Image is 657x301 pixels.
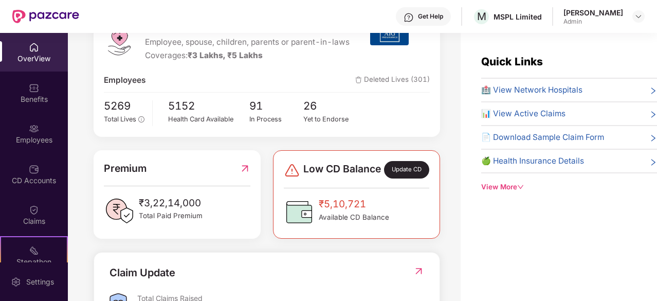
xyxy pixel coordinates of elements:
img: RedirectIcon [413,266,424,276]
span: ₹5,10,721 [319,197,389,212]
div: Stepathon [1,257,67,267]
img: svg+xml;base64,PHN2ZyBpZD0iSGVscC0zMngzMiIgeG1sbnM9Imh0dHA6Ly93d3cudzMub3JnLzIwMDAvc3ZnIiB3aWR0aD... [404,12,414,23]
div: Coverages: [145,49,350,62]
img: CDBalanceIcon [284,197,315,227]
span: Employees [104,74,145,86]
img: svg+xml;base64,PHN2ZyB4bWxucz0iaHR0cDovL3d3dy53My5vcmcvMjAwMC9zdmciIHdpZHRoPSIyMSIgaGVpZ2h0PSIyMC... [29,245,39,256]
img: svg+xml;base64,PHN2ZyBpZD0iRGFuZ2VyLTMyeDMyIiB4bWxucz0iaHR0cDovL3d3dy53My5vcmcvMjAwMC9zdmciIHdpZH... [284,162,300,179]
div: Get Help [418,12,443,21]
span: 🍏 Health Insurance Details [481,155,584,167]
img: deleteIcon [355,77,362,83]
span: Deleted Lives (301) [355,74,430,86]
span: Low CD Balance [303,161,381,179]
img: svg+xml;base64,PHN2ZyBpZD0iSG9tZSIgeG1sbnM9Imh0dHA6Ly93d3cudzMub3JnLzIwMDAvc3ZnIiB3aWR0aD0iMjAiIG... [29,42,39,52]
span: Premium [104,161,147,176]
span: Quick Links [481,55,543,68]
span: 📊 View Active Claims [481,108,565,120]
span: ₹3,22,14,000 [139,196,203,211]
span: 26 [303,98,358,115]
span: Total Paid Premium [139,210,203,221]
img: svg+xml;base64,PHN2ZyBpZD0iQ2xhaW0iIHhtbG5zPSJodHRwOi8vd3d3LnczLm9yZy8yMDAwL3N2ZyIgd2lkdGg9IjIwIi... [29,205,39,215]
div: View More [481,182,657,192]
img: svg+xml;base64,PHN2ZyBpZD0iU2V0dGluZy0yMHgyMCIgeG1sbnM9Imh0dHA6Ly93d3cudzMub3JnLzIwMDAvc3ZnIiB3aW... [11,277,21,287]
span: right [649,110,657,120]
img: RedirectIcon [240,161,250,176]
span: right [649,133,657,144]
span: Total Lives [104,115,136,123]
img: New Pazcare Logo [12,10,79,23]
span: ₹3 Lakhs, ₹5 Lakhs [188,50,263,60]
img: PaidPremiumIcon [104,196,135,226]
span: M [477,10,486,23]
span: info-circle [138,116,144,122]
span: Available CD Balance [319,212,389,223]
img: logo [104,25,135,56]
span: 5269 [104,98,144,115]
div: Update CD [384,161,429,179]
span: 🏥 View Network Hospitals [481,84,582,96]
div: MSPL Limited [494,12,542,22]
span: down [517,184,524,190]
img: svg+xml;base64,PHN2ZyBpZD0iRW1wbG95ZWVzIiB4bWxucz0iaHR0cDovL3d3dy53My5vcmcvMjAwMC9zdmciIHdpZHRoPS... [29,123,39,134]
div: Admin [563,17,623,26]
img: svg+xml;base64,PHN2ZyBpZD0iQ0RfQWNjb3VudHMiIGRhdGEtbmFtZT0iQ0QgQWNjb3VudHMiIHhtbG5zPSJodHRwOi8vd3... [29,164,39,174]
img: svg+xml;base64,PHN2ZyBpZD0iQmVuZWZpdHMiIHhtbG5zPSJodHRwOi8vd3d3LnczLm9yZy8yMDAwL3N2ZyIgd2lkdGg9Ij... [29,83,39,93]
span: right [649,157,657,167]
div: Yet to Endorse [303,114,358,125]
img: svg+xml;base64,PHN2ZyBpZD0iRHJvcGRvd24tMzJ4MzIiIHhtbG5zPSJodHRwOi8vd3d3LnczLm9yZy8yMDAwL3N2ZyIgd2... [634,12,643,21]
span: 📄 Download Sample Claim Form [481,131,604,144]
span: right [649,86,657,96]
div: In Process [249,114,304,125]
div: Health Card Available [168,114,249,125]
div: Claim Update [109,265,175,281]
span: Employee, spouse, children, parents or parent-in-laws [145,36,350,48]
span: 5152 [168,98,249,115]
div: Settings [23,277,57,287]
div: [PERSON_NAME] [563,8,623,17]
span: 91 [249,98,304,115]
